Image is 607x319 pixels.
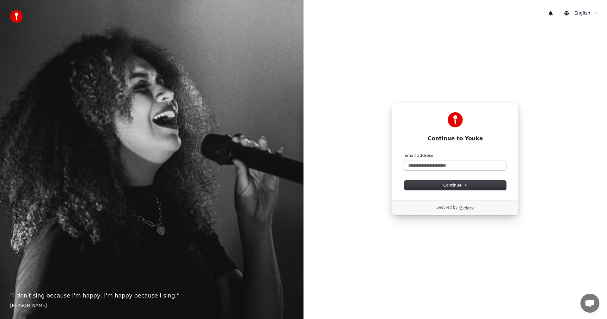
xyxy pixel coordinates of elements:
p: Secured by [436,205,457,210]
footer: [PERSON_NAME] [10,303,293,309]
label: Email address [404,153,433,158]
a: Clerk logo [459,206,474,210]
div: Open chat [580,294,599,313]
img: Youka [448,112,463,127]
img: youka [10,10,23,23]
button: Continue [404,181,506,190]
p: “ I don't sing because I'm happy; I'm happy because I sing. ” [10,291,293,300]
span: Continue [443,182,467,188]
h1: Continue to Youka [404,135,506,143]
